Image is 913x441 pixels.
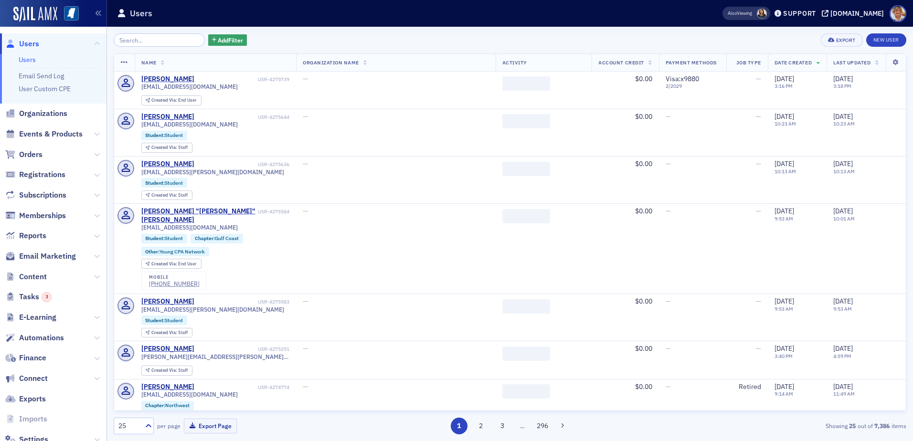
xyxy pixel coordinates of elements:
a: Subscriptions [5,190,66,200]
span: [DATE] [833,159,853,168]
span: [EMAIL_ADDRESS][PERSON_NAME][DOMAIN_NAME] [141,168,284,176]
span: Finance [19,353,46,363]
div: Staff [151,145,188,150]
span: [EMAIL_ADDRESS][DOMAIN_NAME] [141,121,238,128]
div: Student: [141,131,188,140]
time: 3:40 PM [775,353,793,359]
span: — [303,112,308,121]
span: ‌ [502,162,550,176]
span: 2 / 2029 [666,83,720,89]
div: Created Via: Staff [141,143,192,153]
div: USR-4275251 [196,346,289,352]
time: 11:49 AM [833,390,855,397]
div: Other: [141,247,210,256]
span: Student : [145,235,165,241]
button: 1 [451,418,467,434]
time: 10:13 AM [833,168,855,175]
time: 4:59 PM [833,353,851,359]
span: Name [141,59,157,66]
span: [DATE] [833,382,853,391]
a: [PHONE_NUMBER] [149,280,200,287]
span: $0.00 [635,344,652,353]
span: Last Updated [833,59,871,66]
a: Memberships [5,210,66,221]
div: Showing out of items [649,421,906,430]
span: — [666,382,671,391]
span: Account Credit [598,59,644,66]
button: AddFilter [208,34,247,46]
span: [EMAIL_ADDRESS][DOMAIN_NAME] [141,224,238,231]
button: 2 [472,418,489,434]
time: 3:18 PM [833,83,851,89]
span: — [303,74,308,83]
span: Created Via : [151,329,178,336]
span: [DATE] [833,112,853,121]
span: — [756,297,761,305]
span: Automations [19,333,64,343]
time: 10:13 AM [775,168,796,175]
div: Created Via: Staff [141,328,192,338]
time: 9:53 AM [833,305,852,312]
span: [DATE] [775,207,794,215]
div: USR-4275636 [196,161,289,168]
div: USR-4274774 [196,384,289,390]
label: per page [157,421,180,430]
span: Profile [890,5,906,22]
div: [PERSON_NAME] [141,160,194,168]
span: — [666,207,671,215]
button: 3 [494,418,511,434]
a: [PERSON_NAME] [141,345,194,353]
a: Chapter:Northwest [145,402,190,409]
span: Job Type [736,59,761,66]
div: End User [151,262,197,267]
span: $0.00 [635,207,652,215]
span: Student : [145,132,165,138]
a: Imports [5,414,47,424]
a: [PERSON_NAME] [141,75,194,84]
div: Support [783,9,816,18]
a: Events & Products [5,129,83,139]
a: [PERSON_NAME] [141,113,194,121]
span: — [756,159,761,168]
span: $0.00 [635,112,652,121]
div: Created Via: Staff [141,366,192,376]
a: Tasks3 [5,292,52,302]
span: Organization Name [303,59,359,66]
a: Other:Young CPA Network [145,249,205,255]
span: — [756,74,761,83]
a: User Custom CPE [19,84,71,93]
span: Exports [19,394,46,404]
span: [DATE] [775,112,794,121]
span: — [666,344,671,353]
span: Content [19,272,47,282]
a: Users [19,55,36,64]
input: Search… [114,33,205,47]
span: Orders [19,149,42,160]
a: [PERSON_NAME] "[PERSON_NAME]" [PERSON_NAME] [141,207,256,224]
div: Staff [151,193,188,198]
span: [PERSON_NAME][EMAIL_ADDRESS][PERSON_NAME][DOMAIN_NAME] [141,353,289,360]
span: $0.00 [635,297,652,305]
span: [DATE] [775,382,794,391]
span: Created Via : [151,192,178,198]
span: — [303,297,308,305]
div: USR-4275739 [196,76,289,83]
a: Users [5,39,39,49]
span: Events & Products [19,129,83,139]
div: Created Via: Staff [141,190,192,200]
span: ‌ [502,384,550,399]
span: — [666,159,671,168]
span: Other : [145,248,159,255]
span: Chapter : [145,402,165,409]
div: USR-4275644 [196,114,289,120]
span: [DATE] [833,344,853,353]
span: $0.00 [635,382,652,391]
span: Organizations [19,108,67,119]
img: SailAMX [64,6,79,21]
span: — [666,112,671,121]
a: Student:Student [145,235,183,241]
time: 10:23 AM [833,120,855,127]
span: [EMAIL_ADDRESS][DOMAIN_NAME] [141,83,238,90]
